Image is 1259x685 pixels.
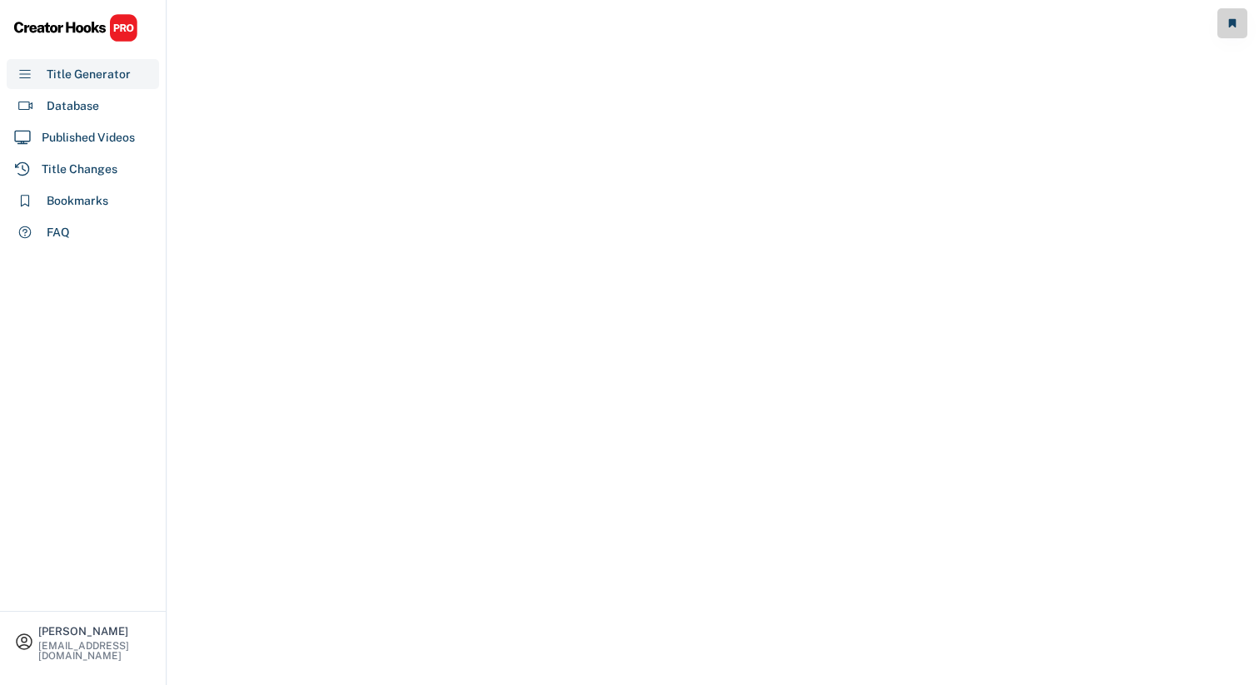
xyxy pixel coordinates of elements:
[47,224,70,241] div: FAQ
[47,66,131,83] div: Title Generator
[47,97,99,115] div: Database
[38,626,152,637] div: [PERSON_NAME]
[47,192,108,210] div: Bookmarks
[42,161,117,178] div: Title Changes
[13,13,138,42] img: CHPRO%20Logo.svg
[42,129,135,146] div: Published Videos
[38,641,152,661] div: [EMAIL_ADDRESS][DOMAIN_NAME]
